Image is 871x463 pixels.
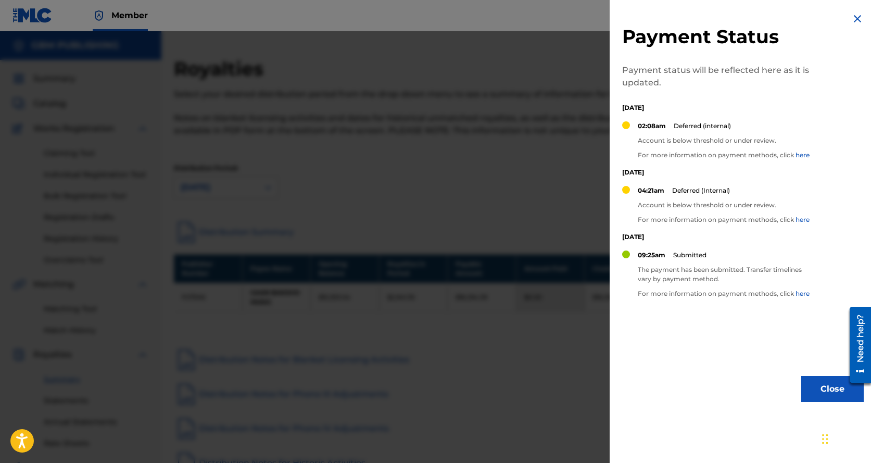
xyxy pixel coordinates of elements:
[111,9,148,21] span: Member
[638,121,666,131] p: 02:08am
[622,25,815,48] h2: Payment Status
[638,201,810,210] p: Account is below threshold or under review.
[673,251,706,260] p: Submitted
[672,186,730,195] p: Deferred (Internal)
[822,423,828,455] div: Drag
[638,136,810,145] p: Account is below threshold or under review.
[796,151,810,159] a: here
[622,232,815,242] p: [DATE]
[674,121,731,131] p: Deferred (internal)
[638,289,815,298] p: For more information on payment methods, click
[842,303,871,387] iframe: Resource Center
[796,216,810,223] a: here
[12,8,53,23] img: MLC Logo
[622,103,815,112] p: [DATE]
[801,376,864,402] button: Close
[622,168,815,177] p: [DATE]
[638,215,810,224] p: For more information on payment methods, click
[638,251,665,260] p: 09:25am
[638,151,810,160] p: For more information on payment methods, click
[819,413,871,463] iframe: Chat Widget
[796,290,810,297] a: here
[622,64,815,89] p: Payment status will be reflected here as it is updated.
[638,186,664,195] p: 04:21am
[93,9,105,22] img: Top Rightsholder
[638,265,815,284] p: The payment has been submitted. Transfer timelines vary by payment method.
